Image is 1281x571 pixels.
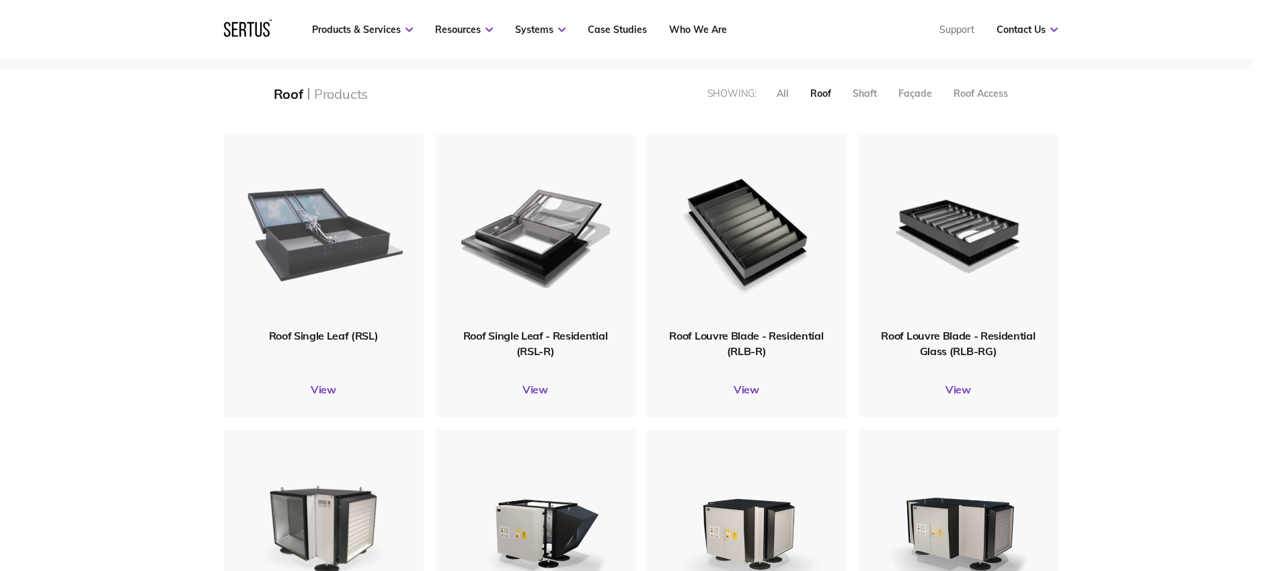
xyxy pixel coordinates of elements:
div: All [777,87,789,100]
span: Roof Louvre Blade - Residential Glass (RLB-RG) [881,329,1035,357]
a: View [224,383,424,396]
a: View [647,383,847,396]
a: Contact Us [997,24,1058,36]
a: View [859,383,1058,396]
div: Roof [810,87,831,100]
a: Products & Services [312,24,413,36]
div: Shaft [853,87,877,100]
a: Case Studies [588,24,647,36]
a: Support [939,24,974,36]
a: View [436,383,635,396]
div: Façade [898,87,932,100]
a: Systems [515,24,566,36]
span: Roof Louvre Blade - Residential (RLB-R) [669,329,823,357]
div: Showing: [707,87,756,100]
div: Roof Access [954,87,1008,100]
a: Resources [435,24,493,36]
a: Who We Are [669,24,727,36]
div: Roof [274,85,303,102]
div: Products [314,85,368,102]
span: Roof Single Leaf - Residential (RSL-R) [463,329,607,357]
span: Roof Single Leaf (RSL) [269,329,379,342]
